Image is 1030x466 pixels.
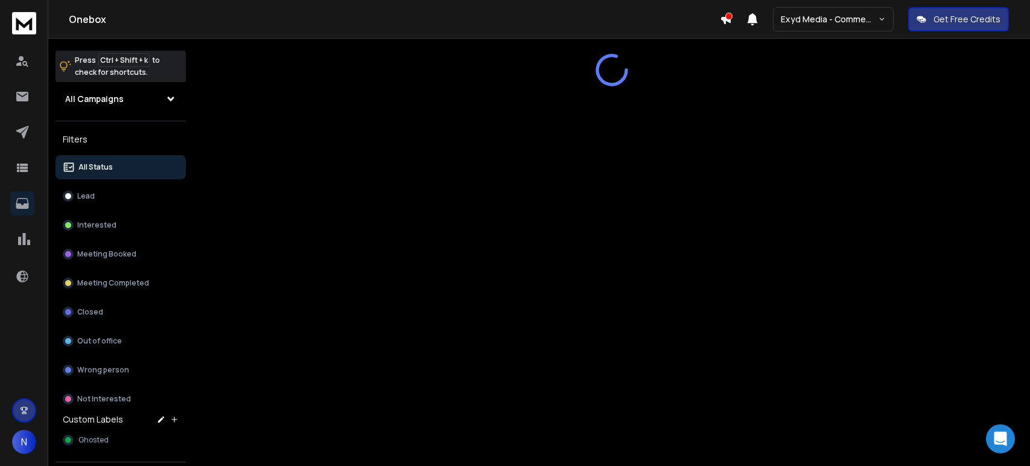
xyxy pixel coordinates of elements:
h1: Onebox [69,12,720,27]
button: Out of office [56,329,186,353]
h3: Custom Labels [63,413,123,426]
button: Closed [56,300,186,324]
p: Meeting Completed [77,278,149,288]
p: Exyd Media - Commercial Cleaning [781,13,878,25]
h3: Filters [56,131,186,148]
button: All Status [56,155,186,179]
h1: All Campaigns [65,93,124,105]
p: Not Interested [77,394,131,404]
p: Press to check for shortcuts. [75,54,160,78]
button: Meeting Booked [56,242,186,266]
button: N [12,430,36,454]
button: Not Interested [56,387,186,411]
button: Lead [56,184,186,208]
p: All Status [78,162,113,172]
span: Ghosted [78,435,109,445]
button: Wrong person [56,358,186,382]
p: Get Free Credits [933,13,1000,25]
p: Lead [77,191,95,201]
p: Interested [77,220,116,230]
span: Ctrl + Shift + k [98,53,150,67]
button: Interested [56,213,186,237]
div: Open Intercom Messenger [986,424,1015,453]
button: Ghosted [56,428,186,452]
p: Out of office [77,336,122,346]
button: All Campaigns [56,87,186,111]
img: logo [12,12,36,34]
p: Wrong person [77,365,129,375]
p: Closed [77,307,103,317]
button: Get Free Credits [908,7,1009,31]
p: Meeting Booked [77,249,136,259]
button: Meeting Completed [56,271,186,295]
